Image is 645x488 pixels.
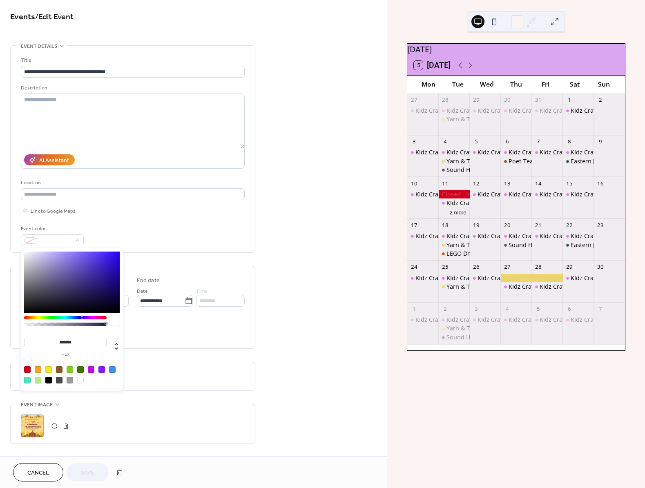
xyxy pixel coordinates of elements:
div: KIdz Craft Corner! [438,232,469,240]
div: Eastern Connecticut Writer's Group [563,241,594,249]
div: #417505 [77,366,84,373]
div: End date [137,276,160,285]
div: KIdz Craft Corner! [532,316,563,324]
div: KIdz Craft Corner! [571,190,620,198]
div: KIdz Craft Corner! [446,107,496,115]
div: Event color [21,225,82,233]
div: #8B572A [56,366,62,373]
div: KIdz Craft Corner! [470,274,501,282]
div: 6 [504,138,511,145]
div: Poet-Tea [501,157,532,165]
div: KIdz Craft Corner! [540,190,589,198]
div: KIdz Craft Corner! [478,232,527,240]
div: 28 [535,263,542,271]
div: 25 [442,263,449,271]
div: KIdz Craft Corner! [509,148,558,156]
div: KIdz Craft Corner! [509,232,558,240]
div: 3 [411,138,418,145]
div: Sat [560,76,589,93]
div: KIdz Craft Corner! [438,148,469,156]
div: KIdz Craft Corner! [563,274,594,282]
div: #7ED321 [67,366,73,373]
div: KIdz Craft Corner! [478,148,527,156]
div: 12 [473,180,480,187]
div: KIdz Craft Corner! [540,107,589,115]
div: Sun [589,76,618,93]
div: KIdz Craft Corner! [563,316,594,324]
div: #9B9B9B [67,377,73,383]
div: KIdz Craft Corner! [532,107,563,115]
div: KIdz Craft Corner! [571,107,620,115]
div: KIdz Craft Corner! [438,316,469,324]
div: KIdz Craft Corner! [415,107,465,115]
div: #B8E986 [35,377,41,383]
div: #9013FE [98,366,105,373]
div: 31 [535,96,542,103]
div: 19 [473,222,480,229]
div: 11 [442,180,449,187]
div: KIdz Craft Corner! [470,232,501,240]
div: KIdz Craft Corner! [446,274,496,282]
div: Fri [531,76,560,93]
div: KIdz Craft Corner! [532,232,563,240]
div: Description [21,84,243,92]
div: KIdz Craft Corner! [478,190,527,198]
div: Closed - In Observeance of Thanksgiving [501,274,563,282]
div: KIdz Craft Corner! [415,190,465,198]
div: Location [21,178,243,187]
div: KIdz Craft Corner! [501,190,532,198]
label: hex [24,352,107,357]
div: KIdz Craft Corner! [571,148,620,156]
div: KIdz Craft Corner! [563,148,594,156]
div: Yarn & Thread Group [446,241,505,249]
div: Sound Healing [446,166,487,174]
div: 5 [473,138,480,145]
div: Sound Healing [438,333,469,341]
div: 27 [411,96,418,103]
span: Event details [21,42,57,51]
div: 1 [411,305,418,312]
div: 28 [442,96,449,103]
div: KIdz Craft Corner! [540,283,589,291]
div: 4 [504,305,511,312]
div: KIdz Craft Corner! [470,148,501,156]
div: Yarn & Thread Group [438,241,469,249]
div: Yarn & Thread Group [446,283,505,291]
span: Event image [21,401,53,409]
span: Date [137,287,148,296]
div: KIdz Craft Corner! [446,199,496,207]
div: Sound Healing [446,333,487,341]
div: 27 [504,263,511,271]
div: Sound Healing [438,166,469,174]
div: KIdz Craft Corner! [571,316,620,324]
span: Time [196,287,208,296]
span: Cancel [27,469,49,477]
div: KIdz Craft Corner! [470,190,501,198]
div: KIdz Craft Corner! [407,107,438,115]
div: #D0021B [24,366,31,373]
div: KIdz Craft Corner! [470,107,501,115]
span: / Edit Event [35,9,74,25]
div: KIdz Craft Corner! [540,232,589,240]
button: AI Assistant [24,154,75,165]
div: KIdz Craft Corner! [509,190,558,198]
div: KIdz Craft Corner! [407,148,438,156]
div: KIdz Craft Corner! [478,316,527,324]
div: KIdz Craft Corner! [509,283,558,291]
button: Cancel [13,463,63,481]
div: KIdz Craft Corner! [438,199,469,207]
div: #F8E71C [45,366,52,373]
div: #4A90E2 [109,366,116,373]
div: Closed - In Observence of Veterns Day [438,190,469,198]
div: KIdz Craft Corner! [501,232,532,240]
div: Thu [502,76,531,93]
div: KIdz Craft Corner! [509,316,558,324]
div: KIdz Craft Corner! [407,274,438,282]
div: Mon [414,76,443,93]
div: LEGO Drop-in [446,250,484,258]
div: KIdz Craft Corner! [532,283,563,291]
div: #F5A623 [35,366,41,373]
div: Sound Healing [509,241,549,249]
div: KIdz Craft Corner! [563,107,594,115]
